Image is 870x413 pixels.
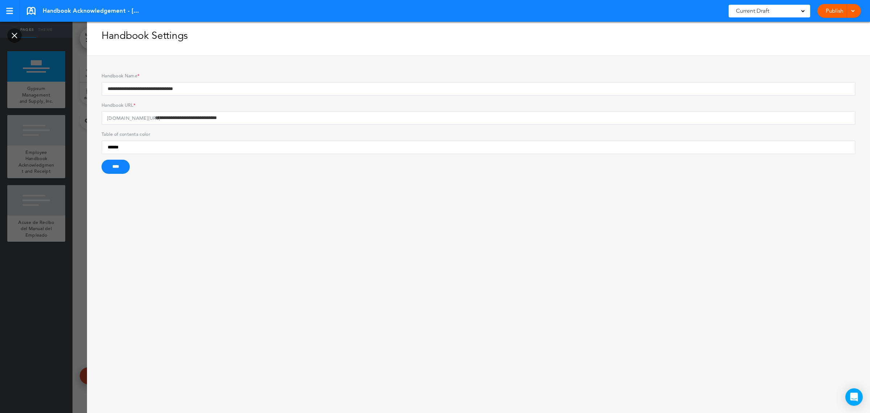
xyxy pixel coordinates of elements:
input: Handbook URL* [DOMAIN_NAME][URL] [101,111,855,125]
input: Handbook Name* [101,82,855,96]
h5: Table of contents color [101,128,855,139]
input: Table of contents color [101,140,855,154]
h5: Handbook URL [101,99,855,110]
h1: Handbook Settings [101,30,855,41]
h5: Handbook Name [101,70,855,80]
span: Handbook Acknowledgement - [PERSON_NAME] E & S [43,7,141,15]
div: Open Intercom Messenger [845,388,863,406]
h5: [DOMAIN_NAME][URL] [107,111,160,126]
span: Current Draft [736,6,769,16]
a: Publish [823,4,846,18]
